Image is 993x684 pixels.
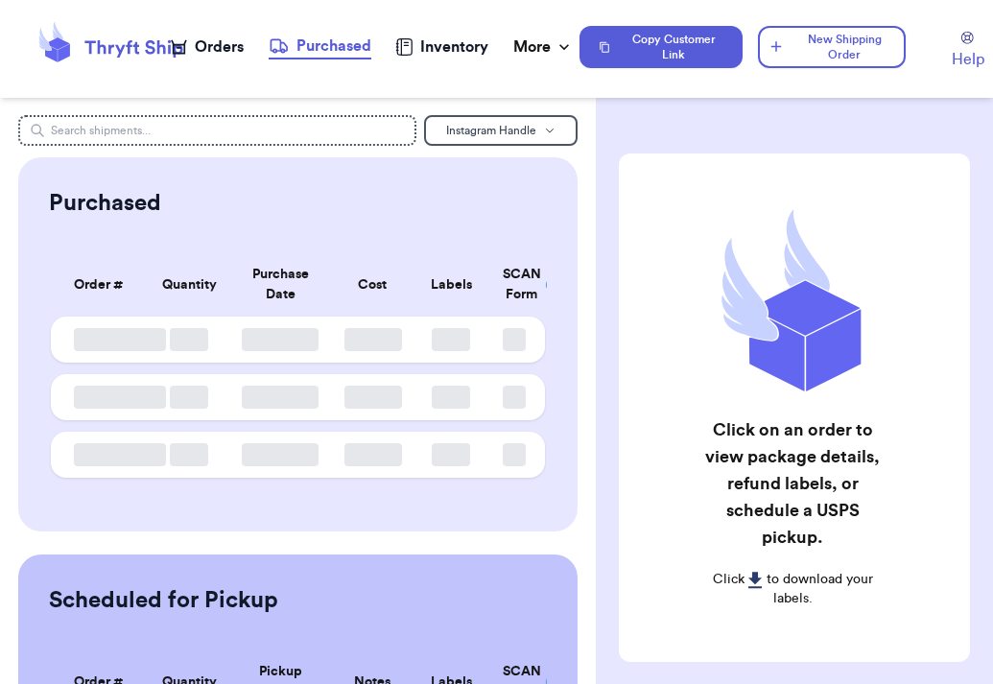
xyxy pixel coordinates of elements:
h2: Purchased [49,188,161,219]
div: More [513,35,574,59]
th: Purchase Date [228,253,332,317]
button: New Shipping Order [758,26,906,68]
div: SCAN Form [503,265,523,305]
a: Orders [171,35,244,59]
button: Copy Customer Link [579,26,743,68]
p: Click to download your labels. [697,570,887,608]
a: Help [952,32,984,71]
th: Labels [412,253,491,317]
a: Purchased [269,35,371,59]
a: Inventory [395,35,488,59]
th: Quantity [150,253,229,317]
th: Cost [333,253,413,317]
span: Instagram Handle [446,125,536,136]
th: Order # [51,253,150,317]
h2: Scheduled for Pickup [49,585,278,616]
button: Instagram Handle [424,115,578,146]
input: Search shipments... [18,115,417,146]
span: Help [952,48,984,71]
h2: Click on an order to view package details, refund labels, or schedule a USPS pickup. [697,416,887,551]
div: Purchased [269,35,371,58]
